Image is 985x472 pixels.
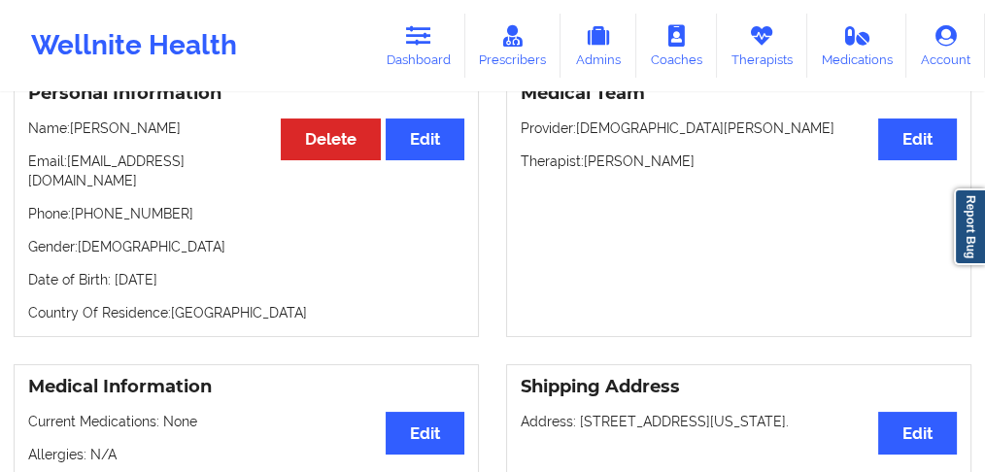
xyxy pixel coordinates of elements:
button: Edit [878,412,957,454]
a: Dashboard [372,14,465,78]
h3: Medical Team [521,83,957,105]
p: Current Medications: None [28,412,464,431]
p: Address: [STREET_ADDRESS][US_STATE]. [521,412,957,431]
p: Phone: [PHONE_NUMBER] [28,204,464,223]
p: Provider: [DEMOGRAPHIC_DATA][PERSON_NAME] [521,118,957,138]
p: Therapist: [PERSON_NAME] [521,152,957,171]
a: Medications [807,14,907,78]
button: Edit [386,412,464,454]
p: Date of Birth: [DATE] [28,270,464,289]
a: Admins [560,14,636,78]
a: Prescribers [465,14,561,78]
p: Allergies: N/A [28,445,464,464]
a: Account [906,14,985,78]
a: Therapists [717,14,807,78]
a: Report Bug [954,188,985,265]
button: Delete [281,118,381,160]
button: Edit [386,118,464,160]
p: Name: [PERSON_NAME] [28,118,464,138]
h3: Shipping Address [521,376,957,398]
p: Country Of Residence: [GEOGRAPHIC_DATA] [28,303,464,322]
p: Gender: [DEMOGRAPHIC_DATA] [28,237,464,256]
button: Edit [878,118,957,160]
h3: Personal Information [28,83,464,105]
a: Coaches [636,14,717,78]
h3: Medical Information [28,376,464,398]
p: Email: [EMAIL_ADDRESS][DOMAIN_NAME] [28,152,464,190]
